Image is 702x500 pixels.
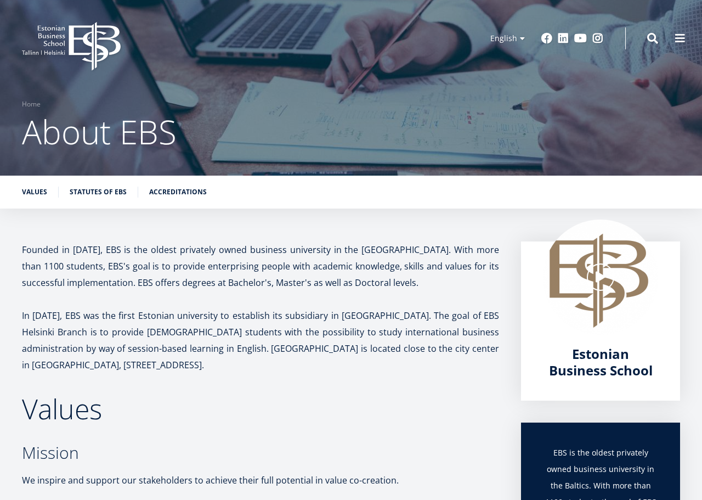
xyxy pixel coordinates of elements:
[22,99,41,110] a: Home
[543,346,658,379] a: Estonian Business School
[549,345,653,379] span: Estonian Business School
[22,187,47,198] a: Values
[22,241,499,291] p: Founded in [DATE], EBS is the oldest privately owned business university in the [GEOGRAPHIC_DATA]...
[70,187,127,198] a: Statutes of EBS
[149,187,207,198] a: Accreditations
[592,33,603,44] a: Instagram
[22,445,499,461] h3: Mission
[22,472,499,488] p: We inspire and support our stakeholders to achieve their full potential in value co-creation.​
[22,307,499,373] p: In [DATE], EBS was the first Estonian university to establish its subsidiary in [GEOGRAPHIC_DATA]...
[22,109,177,154] span: About EBS
[558,33,569,44] a: Linkedin
[22,395,499,423] h2: Values
[574,33,587,44] a: Youtube
[541,33,552,44] a: Facebook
